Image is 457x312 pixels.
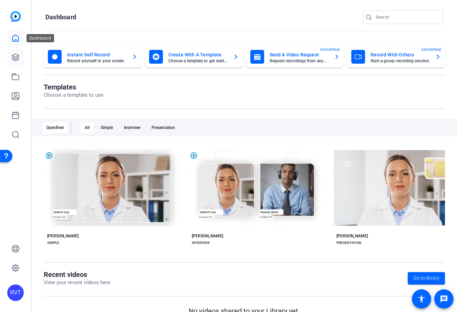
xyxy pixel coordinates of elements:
img: blue-gradient.svg [10,11,21,22]
div: [PERSON_NAME] [47,233,79,239]
div: All [81,122,94,133]
h1: Dashboard [45,13,76,21]
mat-icon: accessibility [417,295,426,303]
span: ENTERPRISE [422,47,442,52]
h1: Templates [44,83,103,91]
span: Go to library [413,275,439,282]
div: OpenReel [42,122,68,133]
div: [PERSON_NAME] [192,233,223,239]
div: Interview [120,122,145,133]
div: PRESENTATION [336,240,361,246]
div: Dashboard [27,34,54,42]
a: Go to library [408,272,445,284]
p: View your recent videos here [44,279,110,287]
mat-card-subtitle: Choose a template to get started [168,59,228,63]
button: Send A Video RequestRequest recordings from anyone, anywhereENTERPRISE [246,46,344,68]
mat-icon: message [440,295,448,303]
mat-card-title: Send A Video Request [270,51,329,59]
div: Simple [96,122,117,133]
mat-card-title: Instant Self Record [67,51,126,59]
div: RVT [7,284,24,301]
div: Presentation [147,122,179,133]
p: Choose a template to use [44,91,103,99]
button: Record With OthersStart a group recording sessionENTERPRISE [347,46,445,68]
mat-card-title: Create With A Template [168,51,228,59]
button: Instant Self RecordRecord yourself or your screen [44,46,142,68]
mat-card-subtitle: Record yourself or your screen [67,59,126,63]
button: Create With A TemplateChoose a template to get started [145,46,243,68]
div: INTERVIEW [192,240,210,246]
div: SIMPLE [47,240,59,246]
input: Search [376,13,438,21]
div: [PERSON_NAME] [336,233,368,239]
mat-card-subtitle: Request recordings from anyone, anywhere [270,59,329,63]
h1: Recent videos [44,270,110,279]
mat-card-title: Record With Others [371,51,430,59]
mat-card-subtitle: Start a group recording session [371,59,430,63]
span: ENTERPRISE [320,47,340,52]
